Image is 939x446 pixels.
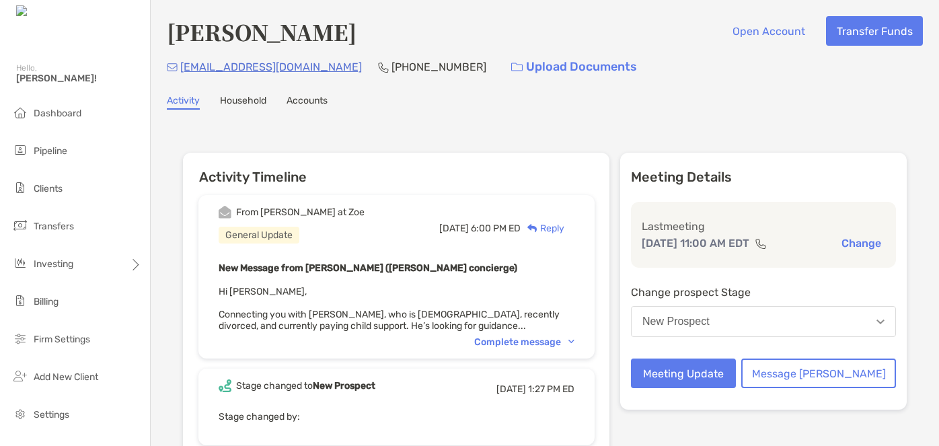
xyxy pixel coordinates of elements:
span: Hi [PERSON_NAME], Connecting you with [PERSON_NAME], who is [DEMOGRAPHIC_DATA], recently divorced... [219,286,560,332]
img: transfers icon [12,217,28,233]
a: Household [220,95,266,110]
button: New Prospect [631,306,896,337]
span: Clients [34,183,63,194]
div: Complete message [474,336,574,348]
img: button icon [511,63,523,72]
span: Investing [34,258,73,270]
span: Pipeline [34,145,67,157]
h6: Activity Timeline [183,153,609,185]
b: New Message from [PERSON_NAME] ([PERSON_NAME] concierge) [219,262,517,274]
span: Add New Client [34,371,98,383]
a: Accounts [287,95,328,110]
div: Reply [521,221,564,235]
p: Last meeting [642,218,885,235]
p: [DATE] 11:00 AM EDT [642,235,749,252]
img: Event icon [219,379,231,392]
img: Chevron icon [568,340,574,344]
span: [PERSON_NAME]! [16,73,142,84]
img: communication type [755,238,767,249]
img: Phone Icon [378,62,389,73]
p: [EMAIL_ADDRESS][DOMAIN_NAME] [180,59,362,75]
img: clients icon [12,180,28,196]
img: add_new_client icon [12,368,28,384]
span: [DATE] [496,383,526,395]
span: 1:27 PM ED [528,383,574,395]
img: billing icon [12,293,28,309]
div: Stage changed to [236,380,375,392]
button: Meeting Update [631,359,736,388]
div: From [PERSON_NAME] at Zoe [236,207,365,218]
span: Billing [34,296,59,307]
button: Message [PERSON_NAME] [741,359,896,388]
button: Transfer Funds [826,16,923,46]
button: Change [837,236,885,250]
img: settings icon [12,406,28,422]
p: Change prospect Stage [631,284,896,301]
span: Dashboard [34,108,81,119]
span: Transfers [34,221,74,232]
b: New Prospect [313,380,375,392]
span: [DATE] [439,223,469,234]
span: Settings [34,409,69,420]
img: Reply icon [527,224,537,233]
a: Upload Documents [502,52,646,81]
img: Email Icon [167,63,178,71]
button: Open Account [722,16,815,46]
img: dashboard icon [12,104,28,120]
div: New Prospect [642,315,710,328]
img: Event icon [219,206,231,219]
img: Zoe Logo [16,5,73,18]
h4: [PERSON_NAME] [167,16,356,47]
img: Open dropdown arrow [876,320,885,324]
div: General Update [219,227,299,244]
a: Activity [167,95,200,110]
p: [PHONE_NUMBER] [391,59,486,75]
p: Meeting Details [631,169,896,186]
img: firm-settings icon [12,330,28,346]
img: investing icon [12,255,28,271]
span: Firm Settings [34,334,90,345]
img: pipeline icon [12,142,28,158]
span: 6:00 PM ED [471,223,521,234]
p: Stage changed by: [219,408,574,425]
